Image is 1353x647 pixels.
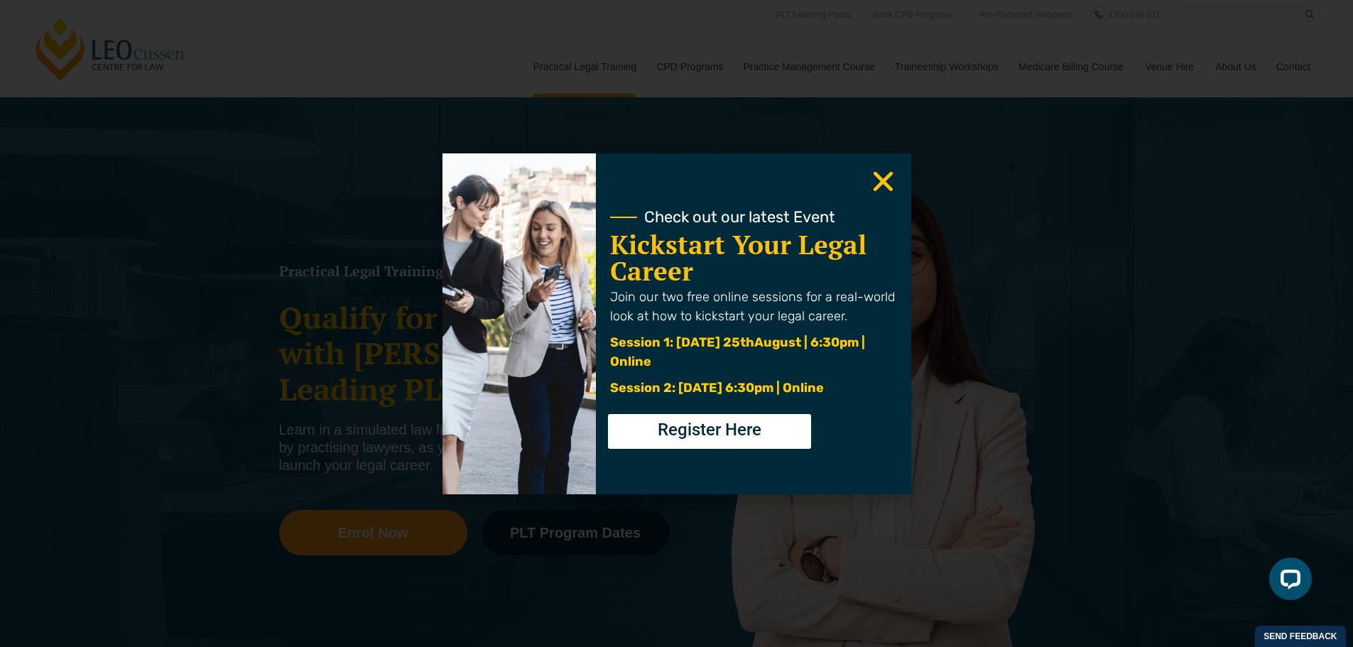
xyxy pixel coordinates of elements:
[610,227,866,288] a: Kickstart Your Legal Career
[610,335,740,350] span: Session 1: [DATE] 25
[644,210,835,225] span: Check out our latest Event
[869,168,897,195] a: Close
[1258,552,1317,611] iframe: LiveChat chat widget
[608,414,811,449] a: Register Here
[658,421,761,438] span: Register Here
[610,335,865,369] span: August | 6:30pm | Online
[610,380,824,396] span: Session 2: [DATE] 6:30pm | Online
[740,335,754,350] span: th
[610,289,895,324] span: Join our two free online sessions for a real-world look at how to kickstart your legal career.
